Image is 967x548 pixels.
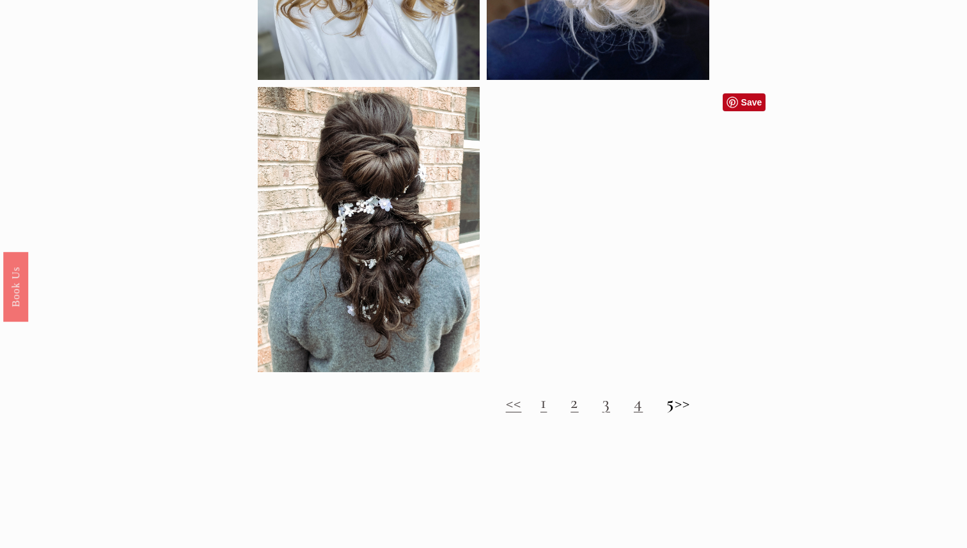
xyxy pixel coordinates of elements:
[258,392,938,412] h2: >>
[506,391,522,413] a: <<
[540,391,547,413] a: 1
[634,391,643,413] a: 4
[3,251,28,321] a: Book Us
[570,391,578,413] a: 2
[602,391,610,413] a: 3
[666,391,674,413] strong: 5
[723,93,766,111] a: Pin it!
